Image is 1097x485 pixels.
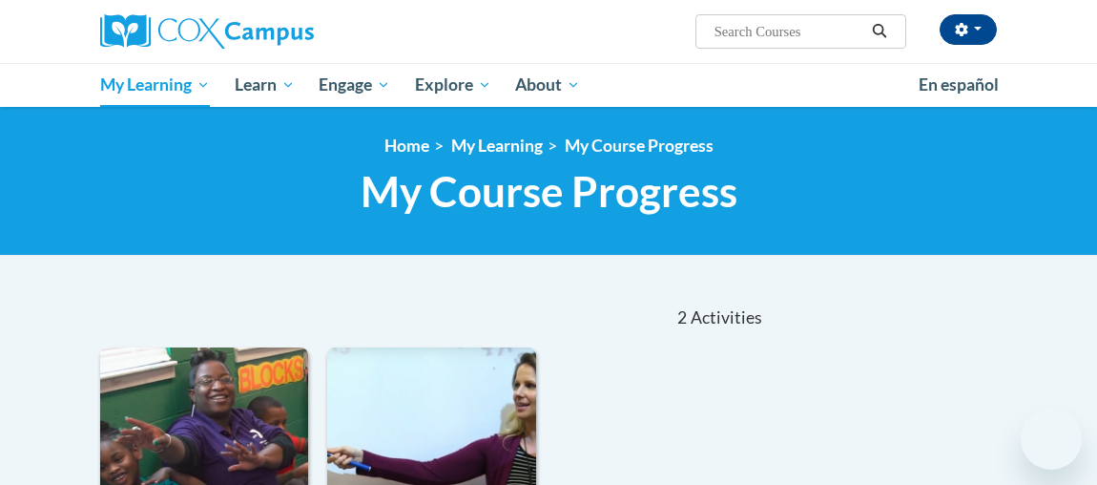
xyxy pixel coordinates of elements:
[677,307,687,328] span: 2
[306,63,403,107] a: Engage
[100,14,314,49] img: Cox Campus
[713,20,865,43] input: Search Courses
[515,74,580,96] span: About
[504,63,593,107] a: About
[403,63,504,107] a: Explore
[361,166,737,217] span: My Course Progress
[1021,409,1082,470] iframe: Button to launch messaging window
[100,14,380,49] a: Cox Campus
[451,136,543,156] a: My Learning
[940,14,997,45] button: Account Settings
[906,65,1011,105] a: En español
[222,63,307,107] a: Learn
[88,63,222,107] a: My Learning
[384,136,429,156] a: Home
[100,74,210,96] span: My Learning
[919,74,999,95] span: En español
[319,74,390,96] span: Engage
[865,20,894,43] button: Search
[691,307,762,328] span: Activities
[565,136,714,156] a: My Course Progress
[415,74,491,96] span: Explore
[86,63,1011,107] div: Main menu
[235,74,295,96] span: Learn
